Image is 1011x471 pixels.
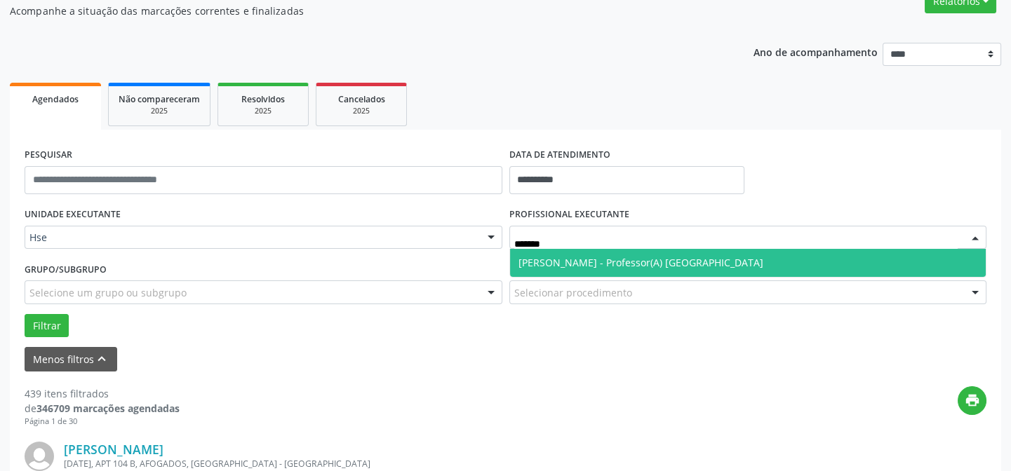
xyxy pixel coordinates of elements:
p: Acompanhe a situação das marcações correntes e finalizadas [10,4,704,18]
div: 439 itens filtrados [25,386,180,401]
div: 2025 [228,106,298,116]
label: DATA DE ATENDIMENTO [509,144,610,166]
a: [PERSON_NAME] [64,442,163,457]
span: Cancelados [338,93,385,105]
label: PESQUISAR [25,144,72,166]
span: Agendados [32,93,79,105]
strong: 346709 marcações agendadas [36,402,180,415]
i: print [965,392,980,408]
span: Resolvidos [241,93,285,105]
div: Página 1 de 30 [25,416,180,428]
span: Não compareceram [119,93,200,105]
div: 2025 [119,106,200,116]
label: UNIDADE EXECUTANTE [25,204,121,226]
i: keyboard_arrow_up [94,351,109,367]
button: print [958,386,986,415]
p: Ano de acompanhamento [754,43,878,60]
span: Selecione um grupo ou subgrupo [29,285,187,300]
label: Grupo/Subgrupo [25,259,107,280]
span: Selecionar procedimento [514,285,632,300]
span: Hse [29,231,474,245]
div: de [25,401,180,416]
label: PROFISSIONAL EXECUTANTE [509,204,629,226]
div: [DATE], APT 104 B, AFOGADOS, [GEOGRAPHIC_DATA] - [GEOGRAPHIC_DATA] [64,458,776,470]
span: [PERSON_NAME] - Professor(A) [GEOGRAPHIC_DATA] [518,256,763,269]
button: Menos filtroskeyboard_arrow_up [25,347,117,371]
button: Filtrar [25,314,69,338]
img: img [25,442,54,471]
div: 2025 [326,106,396,116]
